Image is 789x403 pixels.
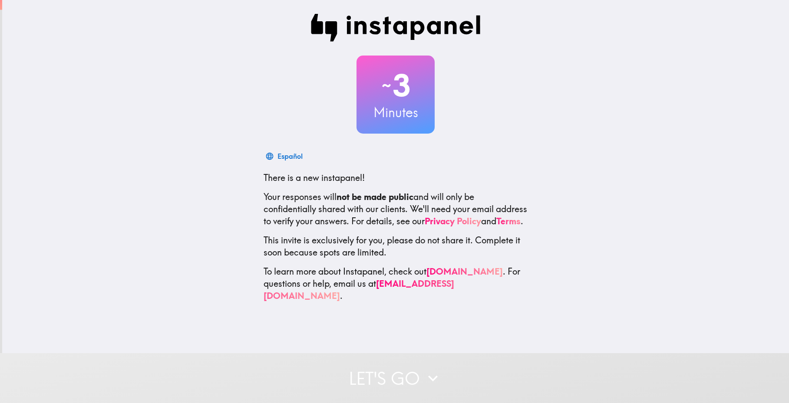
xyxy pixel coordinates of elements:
[264,172,365,183] span: There is a new instapanel!
[310,14,481,42] img: Instapanel
[426,266,503,277] a: [DOMAIN_NAME]
[264,147,306,165] button: Español
[357,103,435,121] h3: Minutes
[496,216,521,226] a: Terms
[277,150,303,162] div: Español
[425,216,481,226] a: Privacy Policy
[264,191,528,227] p: Your responses will and will only be confidentially shared with our clients. We'll need your emai...
[264,278,454,301] a: [EMAIL_ADDRESS][DOMAIN_NAME]
[264,265,528,302] p: To learn more about Instapanel, check out . For questions or help, email us at .
[357,68,435,103] h2: 3
[264,234,528,259] p: This invite is exclusively for you, please do not share it. Complete it soon because spots are li...
[380,72,393,98] span: ~
[337,191,413,202] b: not be made public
